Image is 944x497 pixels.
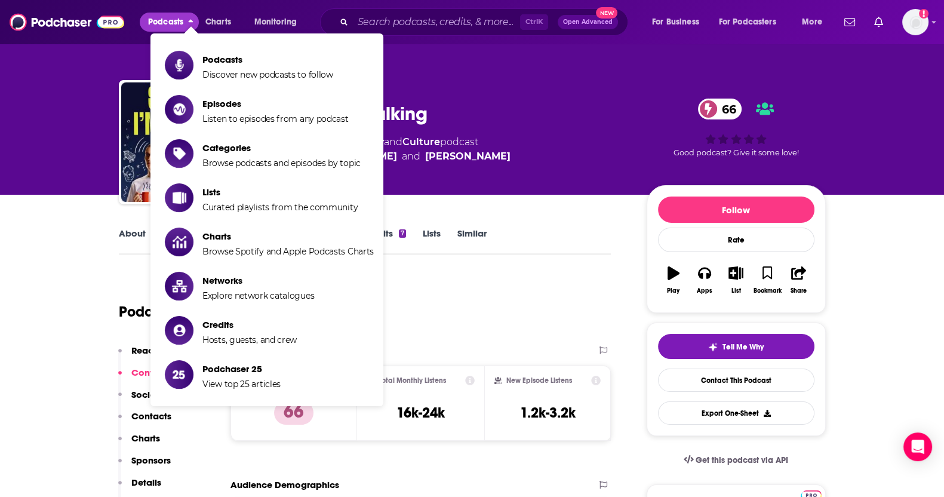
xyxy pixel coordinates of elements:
div: List [731,287,741,294]
div: Play [667,287,679,294]
button: Reach & Audience [118,345,212,367]
span: Listen to episodes from any podcast [202,113,349,124]
span: Episodes [202,98,349,109]
button: Sponsors [118,455,171,477]
span: Monitoring [254,14,297,30]
p: Reach & Audience [131,345,212,356]
span: Podcasts [148,14,183,30]
button: close menu [140,13,199,32]
span: Lists [202,186,358,198]
span: Charts [205,14,231,30]
div: Share [791,287,807,294]
svg: Add a profile image [919,9,928,19]
button: Apps [689,259,720,302]
button: Content [118,367,167,389]
img: tell me why sparkle [708,342,718,352]
h3: 1.2k-3.2k [520,404,576,422]
button: Play [658,259,689,302]
a: Similar [457,228,487,255]
span: Browse Spotify and Apple Podcasts Charts [202,246,374,257]
p: Contacts [131,410,171,422]
div: Bookmark [753,287,781,294]
span: Categories [202,142,361,154]
span: New [596,7,617,19]
h2: New Episode Listens [506,376,572,385]
span: Browse podcasts and episodes by topic [202,158,361,168]
div: Open Intercom Messenger [903,432,932,461]
span: Hosts, guests, and crew [202,335,297,345]
span: Tell Me Why [722,342,764,352]
span: Podchaser 25 [202,363,281,375]
button: tell me why sparkleTell Me Why [658,334,814,359]
a: Lists [423,228,441,255]
a: Show notifications dropdown [840,12,860,32]
button: open menu [794,13,837,32]
span: For Podcasters [719,14,776,30]
span: Podcasts [202,54,333,65]
a: Contact This Podcast [658,369,814,392]
h2: Audience Demographics [230,479,339,490]
button: Contacts [118,410,171,432]
button: List [720,259,751,302]
span: Logged in as evankrask [902,9,928,35]
div: Rate [658,228,814,252]
button: Bookmark [752,259,783,302]
span: Curated playlists from the community [202,202,358,213]
img: Podchaser - Follow, Share and Rate Podcasts [10,11,124,33]
a: Get this podcast via API [674,446,798,475]
button: Charts [118,432,160,455]
span: Ctrl K [520,14,548,30]
span: Explore network catalogues [202,290,314,301]
p: Social [131,389,158,400]
button: Social [118,389,158,411]
button: Export One-Sheet [658,401,814,425]
a: Charts [198,13,238,32]
a: Show notifications dropdown [869,12,888,32]
span: For Business [652,14,699,30]
div: 66Good podcast? Give it some love! [647,91,826,165]
button: Follow [658,197,814,223]
a: Tom Simons [425,149,511,164]
span: Discover new podcasts to follow [202,69,333,80]
a: 66 [698,99,742,119]
span: More [802,14,822,30]
span: Networks [202,275,314,286]
p: Content [131,367,167,378]
input: Search podcasts, credits, & more... [353,13,520,32]
button: open menu [644,13,714,32]
p: Charts [131,432,160,444]
span: Charts [202,231,374,242]
a: About [119,228,146,255]
span: Get this podcast via API [696,455,788,465]
img: Shut Up I’m Talking [121,82,241,202]
span: Good podcast? Give it some love! [674,148,799,157]
div: Search podcasts, credits, & more... [331,8,639,36]
span: 66 [710,99,742,119]
button: Show profile menu [902,9,928,35]
span: View top 25 articles [202,379,281,389]
button: open menu [711,13,794,32]
button: open menu [246,13,312,32]
span: Open Advanced [563,19,613,25]
h1: Podcast Insights [119,303,227,321]
h3: 16k-24k [396,404,445,422]
div: Apps [697,287,712,294]
img: User Profile [902,9,928,35]
button: Open AdvancedNew [558,15,618,29]
p: Sponsors [131,455,171,466]
span: Credits [202,319,297,330]
p: Details [131,477,161,488]
button: Share [783,259,814,302]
